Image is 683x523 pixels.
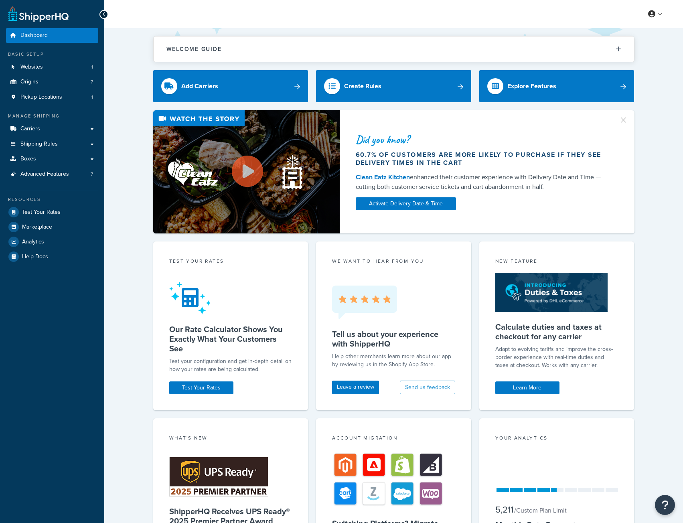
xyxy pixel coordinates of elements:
li: Origins [6,75,98,89]
span: 1 [91,64,93,71]
a: Dashboard [6,28,98,43]
div: Explore Features [507,81,556,92]
p: Help other merchants learn more about our app by reviewing us in the Shopify App Store. [332,353,455,369]
div: 60.7% of customers are more likely to purchase if they see delivery times in the cart [356,151,609,167]
span: 1 [91,94,93,101]
span: 7 [91,171,93,178]
div: Create Rules [344,81,381,92]
span: Marketplace [22,224,52,231]
div: Manage Shipping [6,113,98,120]
span: Boxes [20,156,36,162]
a: Learn More [495,381,559,394]
a: Websites1 [6,60,98,75]
a: Explore Features [479,70,634,102]
small: / Custom Plan Limit [514,506,567,515]
div: What's New [169,434,292,444]
a: Add Carriers [153,70,308,102]
span: Advanced Features [20,171,69,178]
button: Open Resource Center [655,495,675,515]
span: 5,211 [495,503,513,516]
span: Dashboard [20,32,48,39]
h5: Tell us about your experience with ShipperHQ [332,329,455,349]
span: Shipping Rules [20,141,58,148]
a: Test Your Rates [6,205,98,219]
a: Analytics [6,235,98,249]
span: Carriers [20,126,40,132]
button: Welcome Guide [154,36,634,62]
div: Test your configuration and get in-depth detail on how your rates are being calculated. [169,357,292,373]
a: Carriers [6,122,98,136]
a: Boxes [6,152,98,166]
div: Account Migration [332,434,455,444]
p: Adapt to evolving tariffs and improve the cross-border experience with real-time duties and taxes... [495,345,618,369]
h5: Our Rate Calculator Shows You Exactly What Your Customers See [169,324,292,353]
span: Websites [20,64,43,71]
span: Test Your Rates [22,209,61,216]
img: Video thumbnail [153,110,340,233]
a: Create Rules [316,70,471,102]
a: Marketplace [6,220,98,234]
li: Pickup Locations [6,90,98,105]
div: Did you know? [356,134,609,145]
span: Help Docs [22,253,48,260]
span: Origins [20,79,39,85]
div: Test your rates [169,257,292,267]
h5: Calculate duties and taxes at checkout for any carrier [495,322,618,341]
a: Advanced Features7 [6,167,98,182]
a: Activate Delivery Date & Time [356,197,456,210]
span: 7 [91,79,93,85]
div: Your Analytics [495,434,618,444]
div: Resources [6,196,98,203]
button: Send us feedback [400,381,455,394]
div: enhanced their customer experience with Delivery Date and Time — cutting both customer service ti... [356,172,609,192]
li: Websites [6,60,98,75]
a: Clean Eatz Kitchen [356,172,410,182]
span: Pickup Locations [20,94,62,101]
div: New Feature [495,257,618,267]
div: Basic Setup [6,51,98,58]
h2: Welcome Guide [166,46,222,52]
span: Analytics [22,239,44,245]
a: Shipping Rules [6,137,98,152]
a: Leave a review [332,381,379,394]
a: Origins7 [6,75,98,89]
a: Help Docs [6,249,98,264]
p: we want to hear from you [332,257,455,265]
a: Test Your Rates [169,381,233,394]
a: Pickup Locations1 [6,90,98,105]
li: Advanced Features [6,167,98,182]
div: Add Carriers [181,81,218,92]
